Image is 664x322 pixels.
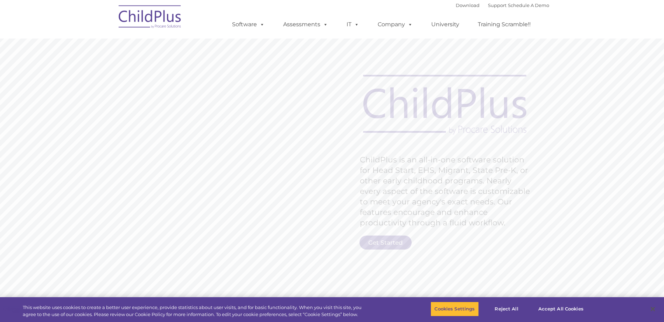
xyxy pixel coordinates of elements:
a: Training Scramble!! [471,17,538,31]
img: ChildPlus by Procare Solutions [115,0,185,35]
button: Cookies Settings [431,302,478,316]
a: Company [371,17,420,31]
a: Download [456,2,480,8]
a: University [424,17,466,31]
a: Get Started [359,236,412,250]
button: Reject All [485,302,529,316]
rs-layer: ChildPlus is an all-in-one software solution for Head Start, EHS, Migrant, State Pre-K, or other ... [360,155,533,228]
a: Support [488,2,506,8]
font: | [456,2,549,8]
button: Close [645,301,660,317]
button: Accept All Cookies [534,302,587,316]
a: Software [225,17,272,31]
a: Schedule A Demo [508,2,549,8]
a: Assessments [276,17,335,31]
a: IT [340,17,366,31]
div: This website uses cookies to create a better user experience, provide statistics about user visit... [23,304,365,318]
